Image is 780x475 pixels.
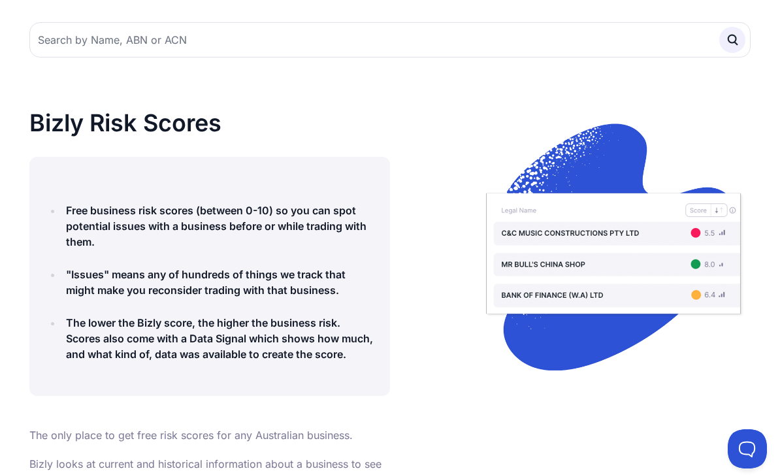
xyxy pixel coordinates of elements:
h4: "Issues" means any of hundreds of things we track that might make you reconsider trading with tha... [66,267,374,298]
iframe: Toggle Customer Support [728,429,767,468]
input: Search by Name, ABN or ACN [29,22,751,57]
img: scores [476,110,751,384]
p: The only place to get free risk scores for any Australian business. [29,427,390,443]
h4: The lower the Bizly score, the higher the business risk. Scores also come with a Data Signal whic... [66,315,374,362]
h1: Bizly Risk Scores [29,110,390,136]
h4: Free business risk scores (between 0-10) so you can spot potential issues with a business before ... [66,203,374,250]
